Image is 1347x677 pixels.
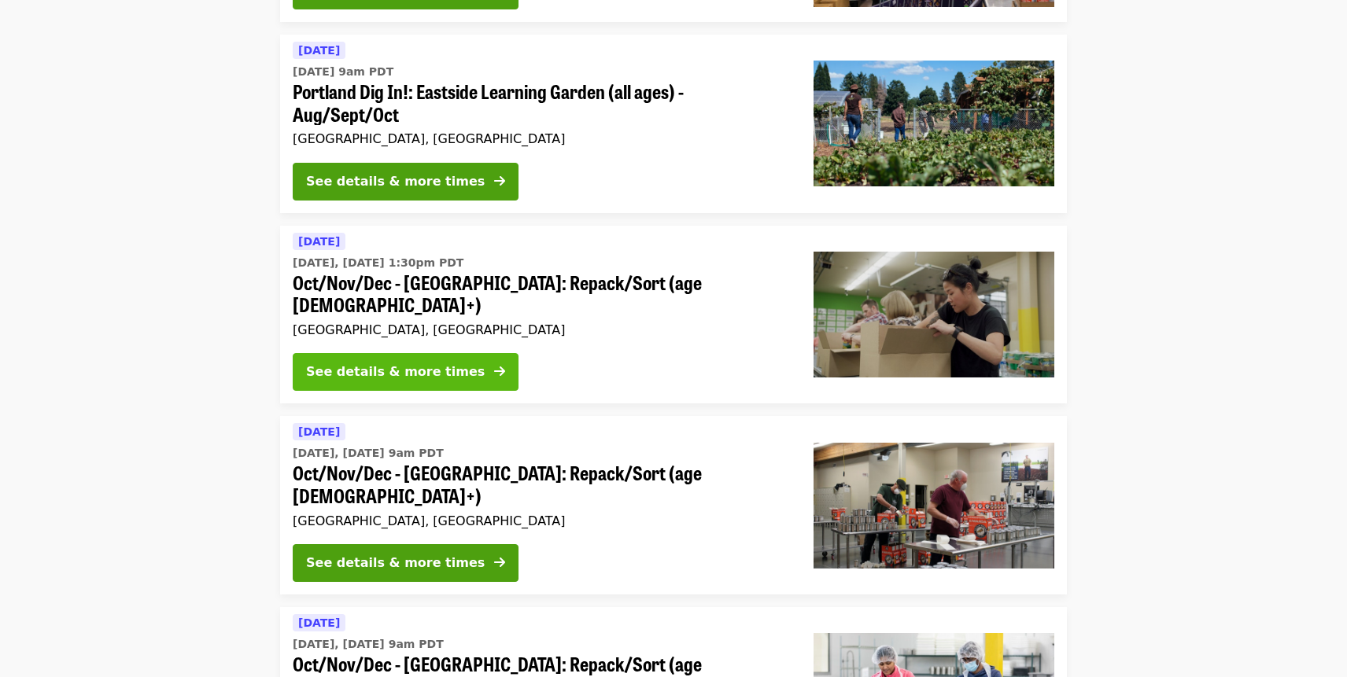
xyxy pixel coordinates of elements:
span: Oct/Nov/Dec - [GEOGRAPHIC_DATA]: Repack/Sort (age [DEMOGRAPHIC_DATA]+) [293,462,788,507]
a: See details for "Portland Dig In!: Eastside Learning Garden (all ages) - Aug/Sept/Oct" [280,35,1067,213]
div: [GEOGRAPHIC_DATA], [GEOGRAPHIC_DATA] [293,513,788,528]
button: See details & more times [293,163,519,201]
span: [DATE] [298,425,340,438]
time: [DATE] 9am PDT [293,64,393,80]
span: [DATE] [298,235,340,248]
i: arrow-right icon [494,174,505,189]
button: See details & more times [293,544,519,582]
span: Portland Dig In!: Eastside Learning Garden (all ages) - Aug/Sept/Oct [293,80,788,126]
div: [GEOGRAPHIC_DATA], [GEOGRAPHIC_DATA] [293,131,788,146]
div: See details & more times [306,554,485,572]
span: [DATE] [298,44,340,57]
button: See details & more times [293,353,519,391]
time: [DATE], [DATE] 9am PDT [293,636,444,653]
span: Oct/Nov/Dec - [GEOGRAPHIC_DATA]: Repack/Sort (age [DEMOGRAPHIC_DATA]+) [293,271,788,317]
time: [DATE], [DATE] 1:30pm PDT [293,255,463,271]
a: See details for "Oct/Nov/Dec - Portland: Repack/Sort (age 8+)" [280,226,1067,404]
a: See details for "Oct/Nov/Dec - Portland: Repack/Sort (age 16+)" [280,416,1067,594]
time: [DATE], [DATE] 9am PDT [293,445,444,462]
img: Oct/Nov/Dec - Portland: Repack/Sort (age 8+) organized by Oregon Food Bank [814,252,1054,377]
div: See details & more times [306,172,485,191]
div: See details & more times [306,362,485,381]
img: Portland Dig In!: Eastside Learning Garden (all ages) - Aug/Sept/Oct organized by Oregon Food Bank [814,61,1054,186]
i: arrow-right icon [494,555,505,570]
div: [GEOGRAPHIC_DATA], [GEOGRAPHIC_DATA] [293,322,788,337]
img: Oct/Nov/Dec - Portland: Repack/Sort (age 16+) organized by Oregon Food Bank [814,443,1054,568]
span: [DATE] [298,616,340,629]
i: arrow-right icon [494,364,505,379]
